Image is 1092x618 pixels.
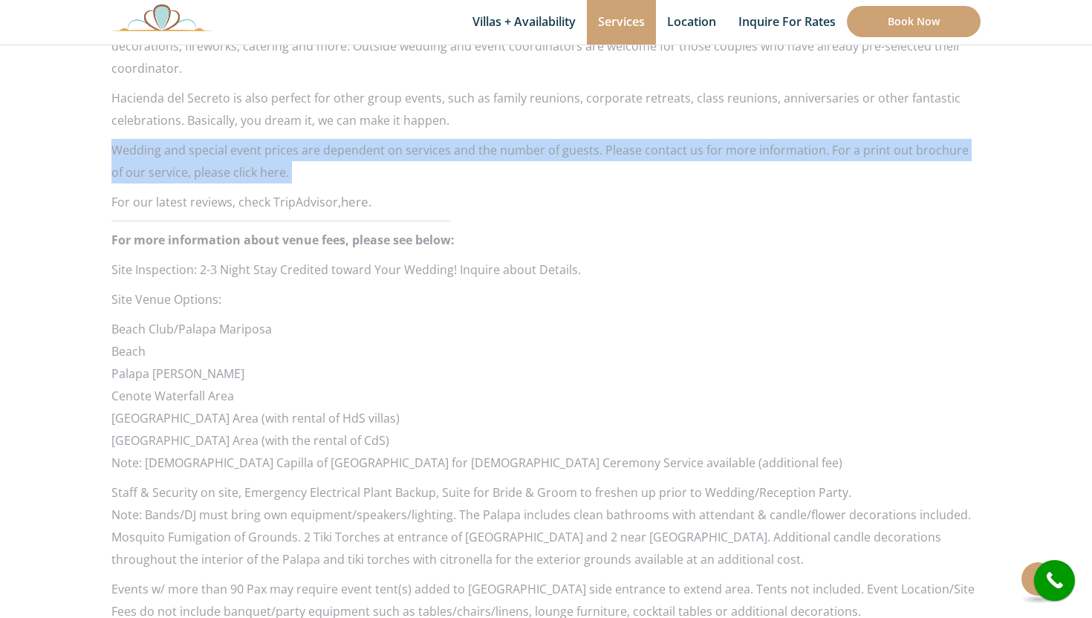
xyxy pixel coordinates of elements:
[111,481,981,570] p: Staff & Security on site, Emergency Electrical Plant Backup, Suite for Bride & Groom to freshen u...
[111,362,981,385] li: Palapa [PERSON_NAME]
[111,13,981,79] p: Our wedding coordinator can assist with all aspects of your destination wedding, from Mexican mar...
[111,191,981,213] p: For our latest reviews, check TripAdvisor,
[111,288,981,310] p: Site Venue Options:
[111,258,981,281] p: Site Inspection: 2-3 Night Stay Credited toward Your Wedding! Inquire about Details.
[111,385,981,407] li: Cenote Waterfall Area
[111,139,981,183] p: Wedding and special event prices are dependent on services and the number of guests. Please conta...
[111,318,981,340] li: Beach Club/Palapa Mariposa
[111,340,981,362] li: Beach
[847,6,981,37] a: Book Now
[111,452,981,474] p: Note: [DEMOGRAPHIC_DATA] Capilla of [GEOGRAPHIC_DATA] for [DEMOGRAPHIC_DATA] Ceremony Service ava...
[1038,564,1071,597] i: call
[1034,560,1075,601] a: call
[111,87,981,131] p: Hacienda del Secreto is also perfect for other group events, such as family reunions, corporate r...
[111,407,981,429] li: [GEOGRAPHIC_DATA] Area (with rental of HdS villas)
[111,232,455,248] strong: For more information about venue fees, please see below:
[111,429,981,452] li: [GEOGRAPHIC_DATA] Area (with the rental of CdS)
[341,193,371,210] a: here.
[111,4,212,31] img: Awesome Logo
